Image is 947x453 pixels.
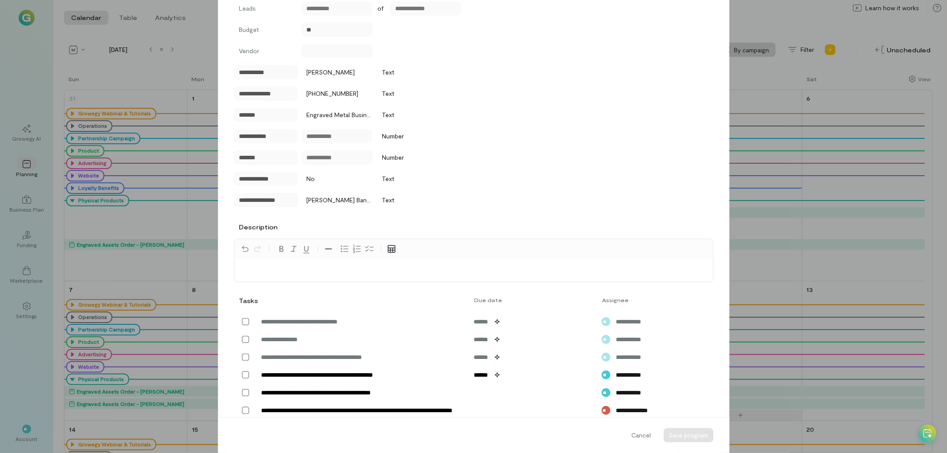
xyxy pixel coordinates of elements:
label: Vendor [239,47,293,58]
span: Save program [669,431,708,439]
div: editable markdown [234,259,713,282]
div: No [302,174,315,183]
label: Budget [239,25,293,37]
button: Save program [664,428,713,442]
div: [PHONE_NUMBER] [302,89,359,98]
div: Assignee [597,296,682,303]
div: Tasks [239,296,256,305]
div: [PERSON_NAME] [302,68,355,77]
span: of [378,4,384,13]
div: [PERSON_NAME] Banditcatt Transportation [STREET_ADDRESS][PERSON_NAME] [302,196,372,205]
div: Due date [469,296,597,303]
label: Description [239,223,278,232]
label: Leads [239,4,293,16]
span: Cancel [632,431,651,440]
div: Engraved Metal Business Cards [302,110,372,119]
